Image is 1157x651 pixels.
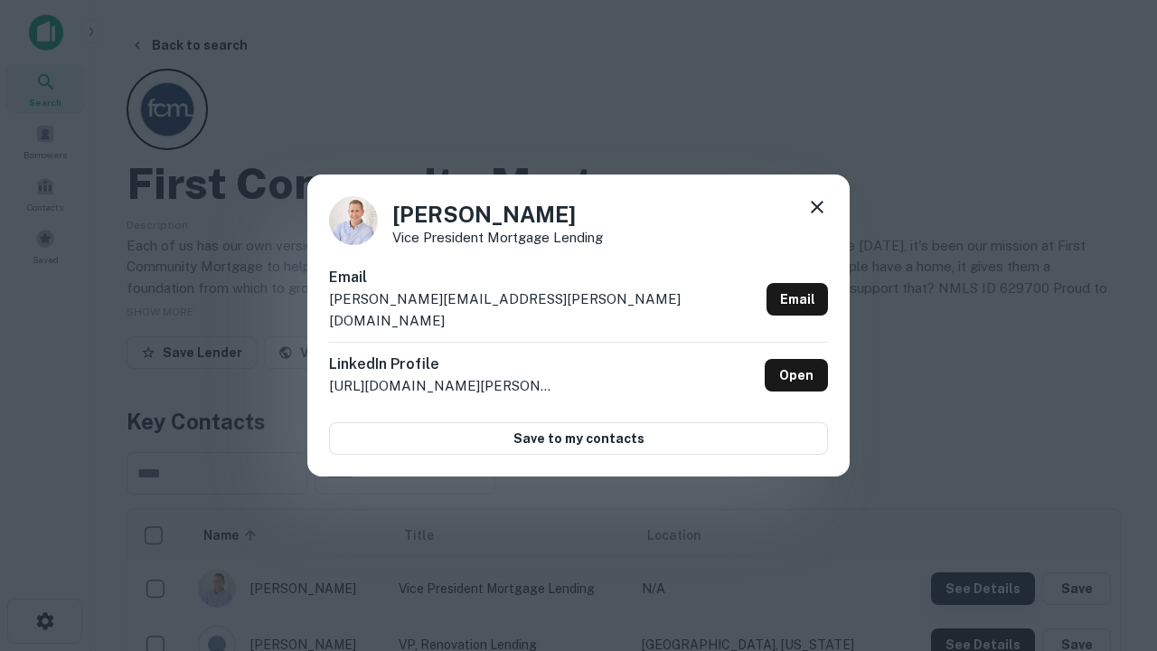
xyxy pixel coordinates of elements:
a: Open [765,359,828,392]
p: [URL][DOMAIN_NAME][PERSON_NAME] [329,375,555,397]
p: [PERSON_NAME][EMAIL_ADDRESS][PERSON_NAME][DOMAIN_NAME] [329,288,759,331]
h4: [PERSON_NAME] [392,198,603,231]
h6: LinkedIn Profile [329,354,555,375]
iframe: Chat Widget [1067,506,1157,593]
h6: Email [329,267,759,288]
img: 1520878720083 [329,196,378,245]
a: Email [767,283,828,316]
button: Save to my contacts [329,422,828,455]
p: Vice President Mortgage Lending [392,231,603,244]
